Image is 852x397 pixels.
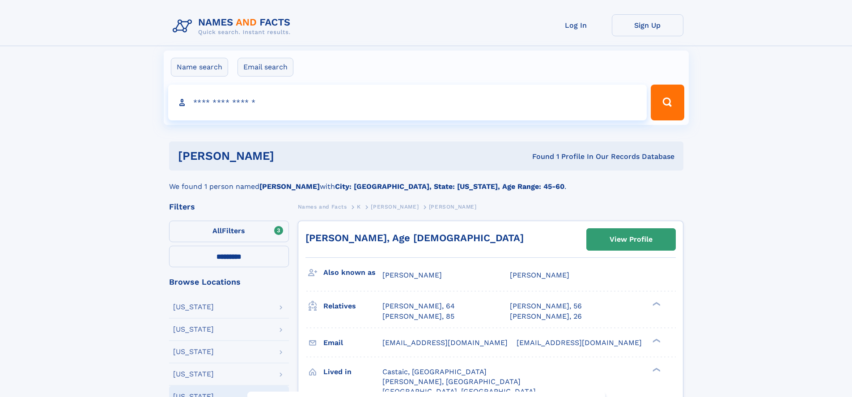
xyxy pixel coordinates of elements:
[323,335,382,350] h3: Email
[540,14,612,36] a: Log In
[510,271,569,279] span: [PERSON_NAME]
[382,271,442,279] span: [PERSON_NAME]
[178,150,403,162] h1: [PERSON_NAME]
[323,265,382,280] h3: Also known as
[169,221,289,242] label: Filters
[323,299,382,314] h3: Relatives
[357,204,361,210] span: K
[650,301,661,307] div: ❯
[323,364,382,380] h3: Lived in
[173,303,214,311] div: [US_STATE]
[371,204,419,210] span: [PERSON_NAME]
[382,387,536,396] span: [GEOGRAPHIC_DATA], [GEOGRAPHIC_DATA]
[510,312,582,321] a: [PERSON_NAME], 26
[517,338,642,347] span: [EMAIL_ADDRESS][DOMAIN_NAME]
[612,14,683,36] a: Sign Up
[169,171,683,192] div: We found 1 person named with .
[382,367,487,376] span: Castaic, [GEOGRAPHIC_DATA]
[169,278,289,286] div: Browse Locations
[173,326,214,333] div: [US_STATE]
[237,58,293,77] label: Email search
[382,377,521,386] span: [PERSON_NAME], [GEOGRAPHIC_DATA]
[173,348,214,355] div: [US_STATE]
[382,338,508,347] span: [EMAIL_ADDRESS][DOMAIN_NAME]
[169,14,298,38] img: Logo Names and Facts
[171,58,228,77] label: Name search
[610,229,653,250] div: View Profile
[403,152,674,162] div: Found 1 Profile In Our Records Database
[212,226,222,235] span: All
[650,337,661,343] div: ❯
[429,204,477,210] span: [PERSON_NAME]
[371,201,419,212] a: [PERSON_NAME]
[169,203,289,211] div: Filters
[651,85,684,120] button: Search Button
[335,182,564,191] b: City: [GEOGRAPHIC_DATA], State: [US_STATE], Age Range: 45-60
[259,182,320,191] b: [PERSON_NAME]
[168,85,647,120] input: search input
[650,367,661,372] div: ❯
[510,301,582,311] a: [PERSON_NAME], 56
[298,201,347,212] a: Names and Facts
[357,201,361,212] a: K
[382,312,454,321] a: [PERSON_NAME], 85
[173,371,214,378] div: [US_STATE]
[587,229,675,250] a: View Profile
[382,301,455,311] a: [PERSON_NAME], 64
[305,232,524,243] a: [PERSON_NAME], Age [DEMOGRAPHIC_DATA]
